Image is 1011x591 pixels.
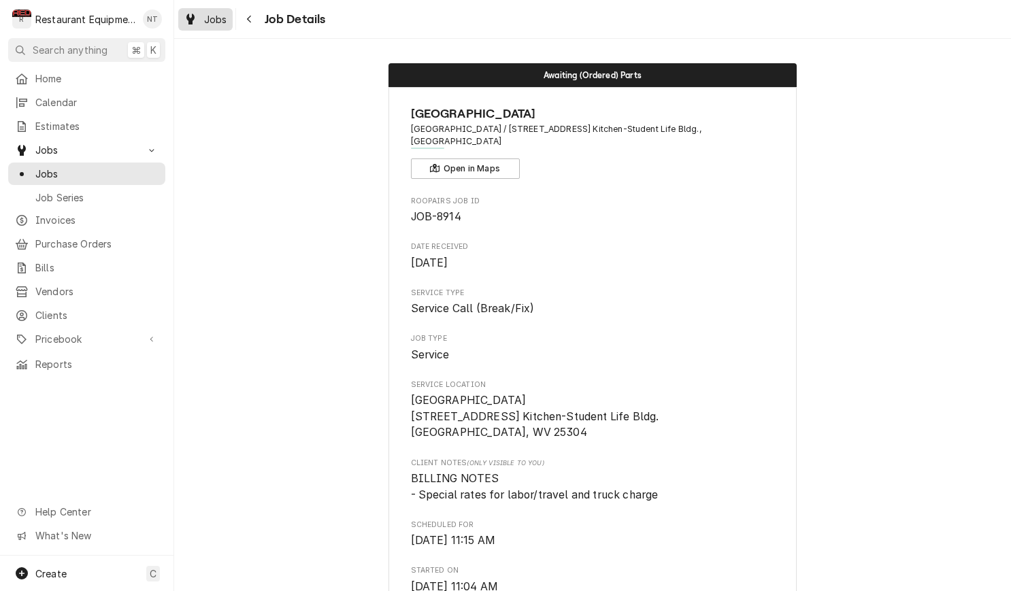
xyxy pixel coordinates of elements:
div: Scheduled For [411,520,775,549]
span: Job Type [411,347,775,363]
a: Calendar [8,91,165,114]
div: Nick Tussey's Avatar [143,10,162,29]
span: (Only Visible to You) [467,459,544,467]
div: [object Object] [411,458,775,503]
span: Calendar [35,95,159,109]
span: Date Received [411,241,775,252]
div: Date Received [411,241,775,271]
span: ⌘ [131,43,141,57]
div: R [12,10,31,29]
a: Jobs [8,163,165,185]
span: Help Center [35,505,157,519]
span: Scheduled For [411,533,775,549]
span: JOB-8914 [411,210,461,223]
a: Bills [8,256,165,279]
span: Service Location [411,392,775,441]
span: Name [411,105,775,123]
span: Address [411,123,775,148]
div: Client Information [411,105,775,179]
div: Restaurant Equipment Diagnostics's Avatar [12,10,31,29]
div: Service Type [411,288,775,317]
a: Purchase Orders [8,233,165,255]
a: Clients [8,304,165,326]
span: Jobs [204,12,227,27]
span: Service Call (Break/Fix) [411,302,535,315]
span: C [150,567,156,581]
span: Home [35,71,159,86]
button: Search anything⌘K [8,38,165,62]
span: Started On [411,565,775,576]
span: Roopairs Job ID [411,196,775,207]
span: [DATE] 11:15 AM [411,534,495,547]
span: Search anything [33,43,107,57]
span: Job Details [261,10,326,29]
span: K [150,43,156,57]
a: Go to Pricebook [8,328,165,350]
div: NT [143,10,162,29]
span: Pricebook [35,332,138,346]
span: Service Type [411,301,775,317]
span: Estimates [35,119,159,133]
span: Jobs [35,167,159,181]
a: Job Series [8,186,165,209]
span: Awaiting (Ordered) Parts [544,71,642,80]
div: Restaurant Equipment Diagnostics [35,12,135,27]
span: Service Location [411,379,775,390]
span: Job Series [35,190,159,205]
span: [GEOGRAPHIC_DATA] [STREET_ADDRESS] Kitchen-Student Life Bldg. [GEOGRAPHIC_DATA], WV 25304 [411,394,659,439]
a: Jobs [178,8,233,31]
span: Job Type [411,333,775,344]
a: Invoices [8,209,165,231]
span: BILLING NOTES - Special rates for labor/travel and truck charge [411,472,659,501]
span: Scheduled For [411,520,775,530]
span: What's New [35,528,157,543]
a: Go to Jobs [8,139,165,161]
span: Create [35,568,67,579]
div: Roopairs Job ID [411,196,775,225]
span: Roopairs Job ID [411,209,775,225]
span: Clients [35,308,159,322]
div: Status [388,63,797,87]
span: Service Type [411,288,775,299]
a: Go to Help Center [8,501,165,523]
a: Home [8,67,165,90]
a: Reports [8,353,165,375]
span: Vendors [35,284,159,299]
span: Invoices [35,213,159,227]
div: Job Type [411,333,775,362]
span: Date Received [411,255,775,271]
a: Go to What's New [8,524,165,547]
button: Navigate back [239,8,261,30]
span: Client Notes [411,458,775,469]
span: Reports [35,357,159,371]
a: Vendors [8,280,165,303]
a: Estimates [8,115,165,137]
span: [DATE] [411,256,448,269]
span: Jobs [35,143,138,157]
span: Purchase Orders [35,237,159,251]
span: [object Object] [411,471,775,503]
button: Open in Maps [411,158,520,179]
span: Service [411,348,450,361]
span: Bills [35,260,159,275]
div: Service Location [411,379,775,441]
